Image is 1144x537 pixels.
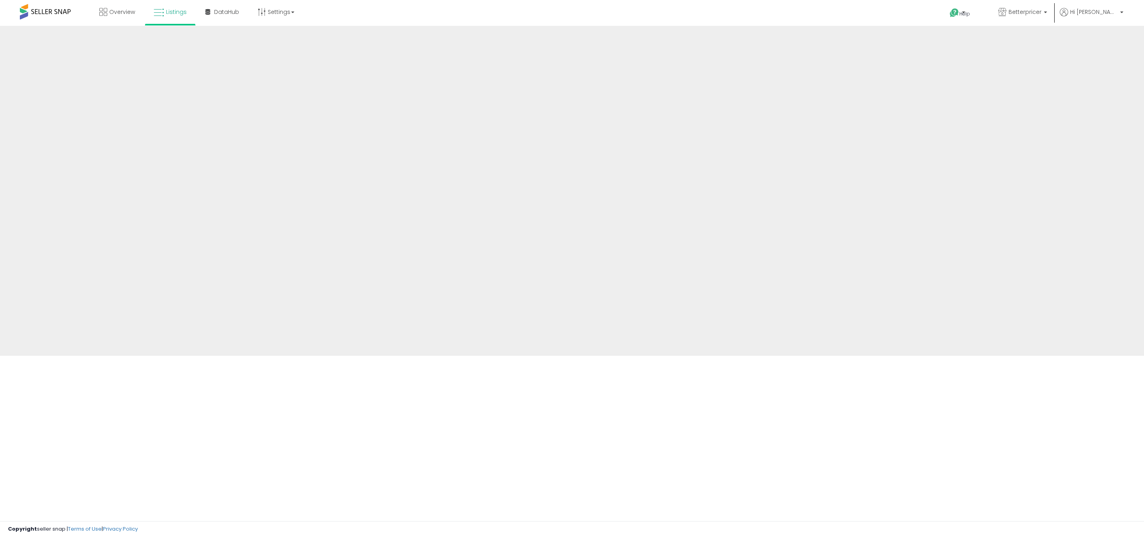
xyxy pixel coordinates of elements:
[949,8,959,18] i: Get Help
[166,8,187,16] span: Listings
[1009,8,1042,16] span: Betterpricer
[1070,8,1118,16] span: Hi [PERSON_NAME]
[943,2,986,26] a: Help
[109,8,135,16] span: Overview
[959,10,970,17] span: Help
[214,8,239,16] span: DataHub
[1060,8,1123,26] a: Hi [PERSON_NAME]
